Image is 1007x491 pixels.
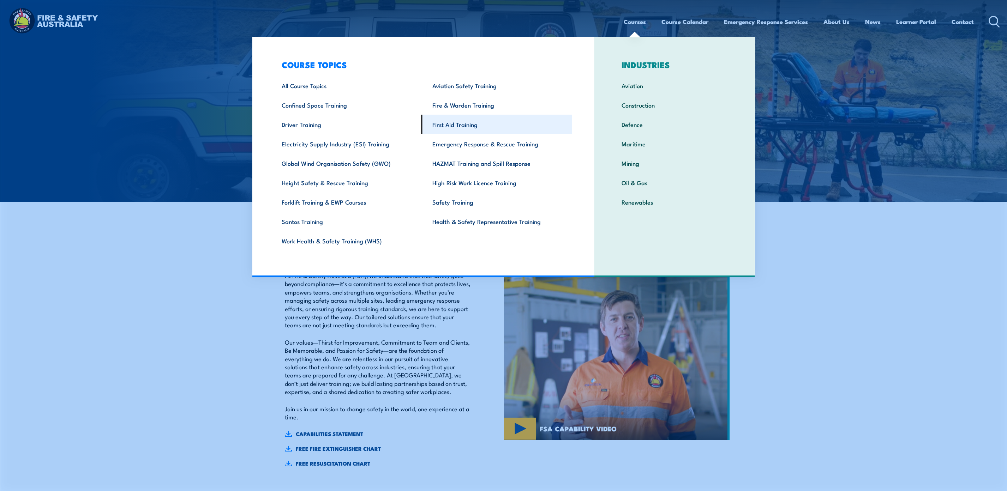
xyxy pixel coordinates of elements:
[271,231,421,250] a: Work Health & Safety Training (WHS)
[823,12,850,31] a: About Us
[952,12,974,31] a: Contact
[611,192,739,212] a: Renewables
[271,76,421,95] a: All Course Topics
[896,12,936,31] a: Learner Portal
[285,445,471,453] a: FREE FIRE EXTINGUISHER CHART
[611,115,739,134] a: Defence
[421,192,572,212] a: Safety Training
[421,173,572,192] a: High Risk Work Licence Training
[421,95,572,115] a: Fire & Warden Training
[661,12,708,31] a: Course Calendar
[271,212,421,231] a: Santos Training
[540,425,617,432] span: FSA CAPABILITY VIDEO
[285,460,471,467] a: FREE RESUSCITATION CHART
[271,153,421,173] a: Global Wind Organisation Safety (GWO)
[611,134,739,153] a: Maritime
[285,430,471,438] a: CAPABILITIES STATEMENT
[285,338,471,396] p: Our values—Thirst for Improvement, Commitment to Team and Clients, Be Memorable, and Passion for ...
[421,212,572,231] a: Health & Safety Representative Training
[724,12,808,31] a: Emergency Response Services
[611,173,739,192] a: Oil & Gas
[285,405,471,421] p: Join us in our mission to change safety in the world, one experience at a time.
[611,95,739,115] a: Construction
[271,115,421,134] a: Driver Training
[611,60,739,69] h3: INDUSTRIES
[421,76,572,95] a: Aviation Safety Training
[271,134,421,153] a: Electricity Supply Industry (ESI) Training
[271,60,572,69] h3: COURSE TOPICS
[611,153,739,173] a: Mining
[421,134,572,153] a: Emergency Response & Rescue Training
[611,76,739,95] a: Aviation
[271,95,421,115] a: Confined Space Training
[285,271,471,329] p: At Fire & Safety Australia (FSA), we understand that true safety goes beyond compliance—it’s a co...
[421,153,572,173] a: HAZMAT Training and Spill Response
[271,192,421,212] a: Forklift Training & EWP Courses
[624,12,646,31] a: Courses
[271,173,421,192] a: Height Safety & Rescue Training
[421,115,572,134] a: First Aid Training
[865,12,881,31] a: News
[504,277,730,440] img: person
